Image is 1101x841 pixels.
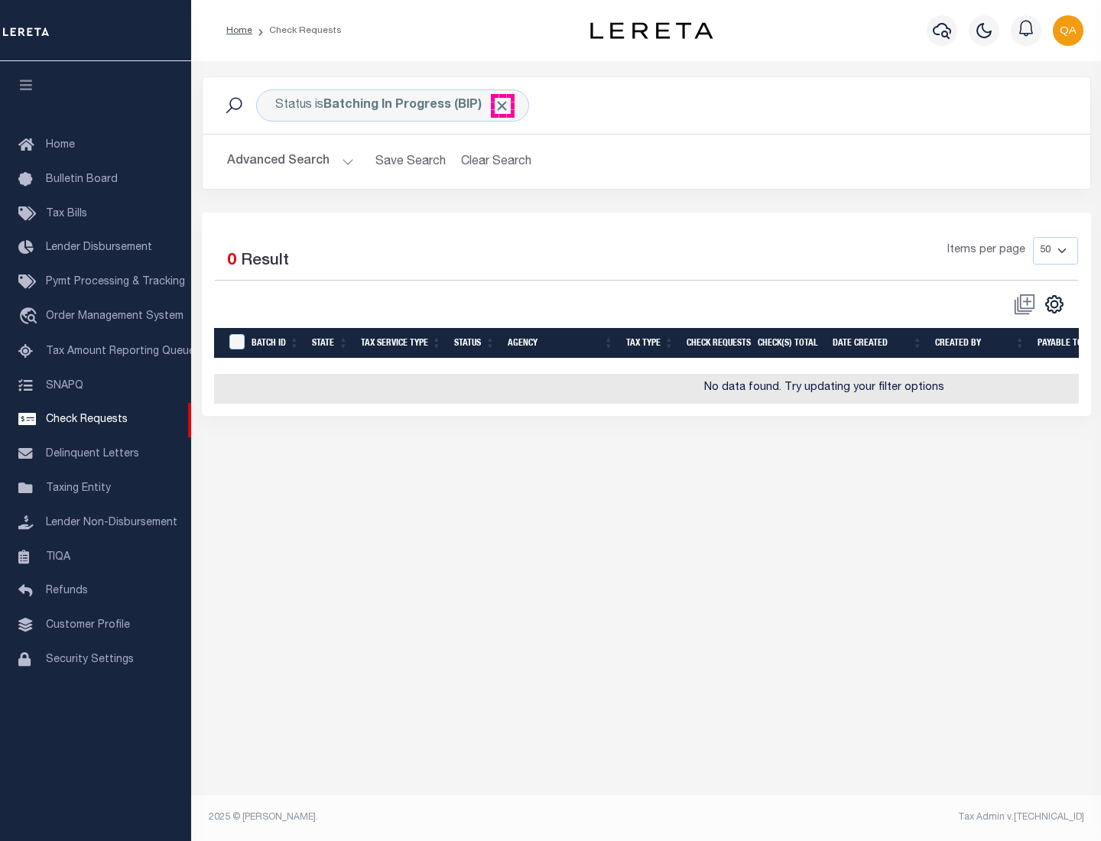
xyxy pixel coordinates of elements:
[46,483,111,494] span: Taxing Entity
[947,242,1025,259] span: Items per page
[590,22,713,39] img: logo-dark.svg
[46,518,177,528] span: Lender Non-Disbursement
[46,449,139,459] span: Delinquent Letters
[1053,15,1083,46] img: svg+xml;base64,PHN2ZyB4bWxucz0iaHR0cDovL3d3dy53My5vcmcvMjAwMC9zdmciIHBvaW50ZXItZXZlbnRzPSJub25lIi...
[241,249,289,274] label: Result
[46,277,185,287] span: Pymt Processing & Tracking
[46,209,87,219] span: Tax Bills
[680,328,752,359] th: Check Requests
[323,99,510,112] b: Batching In Progress (BIP)
[252,24,342,37] li: Check Requests
[355,328,448,359] th: Tax Service Type: activate to sort column ascending
[226,26,252,35] a: Home
[455,147,538,177] button: Clear Search
[227,253,236,269] span: 0
[46,311,183,322] span: Order Management System
[658,810,1084,824] div: Tax Admin v.[TECHNICAL_ID]
[46,140,75,151] span: Home
[46,586,88,596] span: Refunds
[494,98,510,114] span: Click to Remove
[752,328,827,359] th: Check(s) Total
[46,654,134,665] span: Security Settings
[18,307,43,327] i: travel_explore
[46,620,130,631] span: Customer Profile
[197,810,647,824] div: 2025 © [PERSON_NAME].
[448,328,502,359] th: Status: activate to sort column ascending
[620,328,680,359] th: Tax Type: activate to sort column ascending
[256,89,529,122] div: Status is
[502,328,620,359] th: Agency: activate to sort column ascending
[366,147,455,177] button: Save Search
[46,242,152,253] span: Lender Disbursement
[245,328,306,359] th: Batch Id: activate to sort column ascending
[929,328,1031,359] th: Created By: activate to sort column ascending
[46,551,70,562] span: TIQA
[227,147,354,177] button: Advanced Search
[46,380,83,391] span: SNAPQ
[306,328,355,359] th: State: activate to sort column ascending
[46,414,128,425] span: Check Requests
[46,174,118,185] span: Bulletin Board
[46,346,195,357] span: Tax Amount Reporting Queue
[827,328,929,359] th: Date Created: activate to sort column ascending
